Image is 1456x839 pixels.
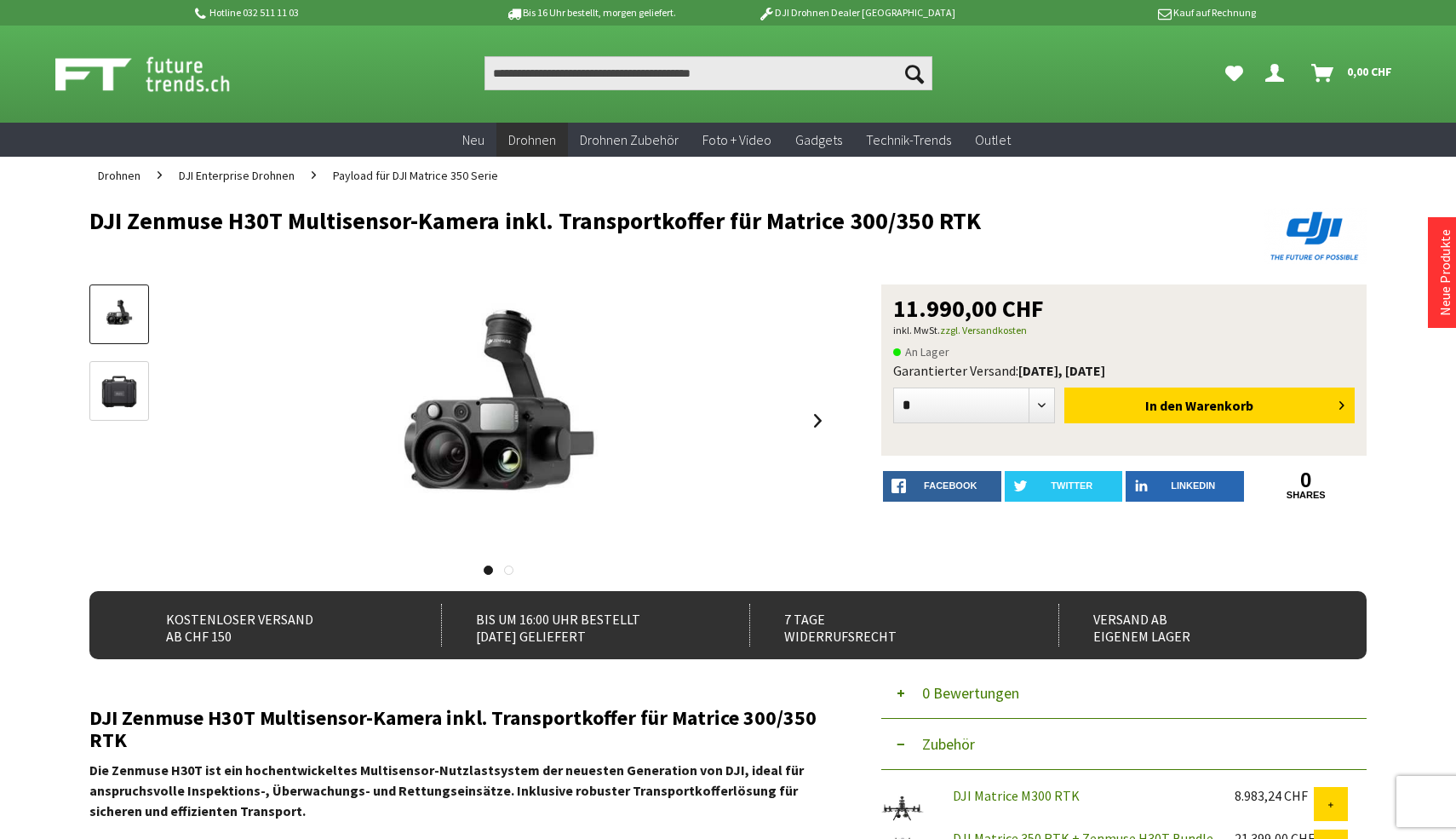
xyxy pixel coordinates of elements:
a: Drohnen Zubehör [568,123,691,158]
span: twitter [1051,480,1092,491]
button: Zubehör [881,719,1367,770]
a: Payload für DJI Matrice 350 Serie [324,157,507,194]
button: Suchen [897,56,932,90]
h1: DJI Zenmuse H30T Multisensor-Kamera inkl. Transportkoffer für Matrice 300/350 RTK [89,208,1111,233]
p: DJI Drohnen Dealer [GEOGRAPHIC_DATA] [724,3,989,23]
a: Drohnen [89,157,149,194]
a: Dein Konto [1258,56,1298,90]
a: 0 [1247,471,1366,490]
span: Gadgets [795,131,842,148]
span: Drohnen [508,131,556,148]
span: In den [1145,397,1183,414]
span: Technik-Trends [866,131,951,148]
button: 0 Bewertungen [881,668,1367,719]
a: facebook [883,471,1001,502]
a: Foto + Video [691,123,783,158]
a: Drohnen [496,123,568,158]
span: LinkedIn [1171,480,1215,491]
a: DJI Matrice M300 RTK [953,787,1080,804]
a: shares [1247,490,1366,501]
span: facebook [924,480,977,491]
p: Bis 16 Uhr bestellt, morgen geliefert. [457,3,723,23]
a: Warenkorb [1304,56,1401,90]
p: Kauf auf Rechnung [989,3,1255,23]
span: Neu [462,131,484,148]
img: DJI Matrice M300 RTK [881,787,924,830]
span: 11.990,00 CHF [893,296,1044,320]
a: Technik-Trends [854,123,963,158]
a: Neu [450,123,496,158]
span: Foto + Video [702,131,771,148]
p: Hotline 032 511 11 03 [192,3,457,23]
div: Garantierter Versand: [893,362,1355,379]
a: Gadgets [783,123,854,158]
a: LinkedIn [1126,471,1244,502]
div: Versand ab eigenem Lager [1058,604,1330,646]
span: Drohnen Zubehör [580,131,679,148]
a: twitter [1005,471,1123,502]
a: Neue Produkte [1436,229,1453,316]
img: DJI Zenmuse H30T Multisensor-Kamera inkl. Transportkoffer für Matrice 300/350 RTK [317,284,680,557]
span: Outlet [975,131,1011,148]
span: Drohnen [98,168,140,183]
h2: DJI Zenmuse H30T Multisensor-Kamera inkl. Transportkoffer für Matrice 300/350 RTK [89,707,830,751]
span: 0,00 CHF [1347,58,1392,85]
a: zzgl. Versandkosten [940,324,1027,336]
div: Bis um 16:00 Uhr bestellt [DATE] geliefert [441,604,713,646]
span: DJI Enterprise Drohnen [179,168,295,183]
img: Vorschau: DJI Zenmuse H30T Multisensor-Kamera inkl. Transportkoffer für Matrice 300/350 RTK [95,296,144,334]
a: Meine Favoriten [1217,56,1252,90]
a: Outlet [963,123,1023,158]
strong: Die Zenmuse H30T ist ein hochentwickeltes Multisensor-Nutzlastsystem der neuesten Generation von ... [89,761,804,819]
input: Produkt, Marke, Kategorie, EAN, Artikelnummer… [484,56,932,90]
img: DJI [1264,208,1367,264]
p: inkl. MwSt. [893,320,1355,341]
span: An Lager [893,342,949,362]
img: Shop Futuretrends - zur Startseite wechseln [55,53,267,95]
a: DJI Enterprise Drohnen [170,157,303,194]
div: 8.983,24 CHF [1235,787,1314,804]
div: Kostenloser Versand ab CHF 150 [132,604,404,646]
span: Warenkorb [1185,397,1253,414]
div: 7 Tage Widerrufsrecht [749,604,1021,646]
button: In den Warenkorb [1064,388,1355,423]
b: [DATE], [DATE] [1018,362,1105,379]
span: Payload für DJI Matrice 350 Serie [333,168,498,183]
